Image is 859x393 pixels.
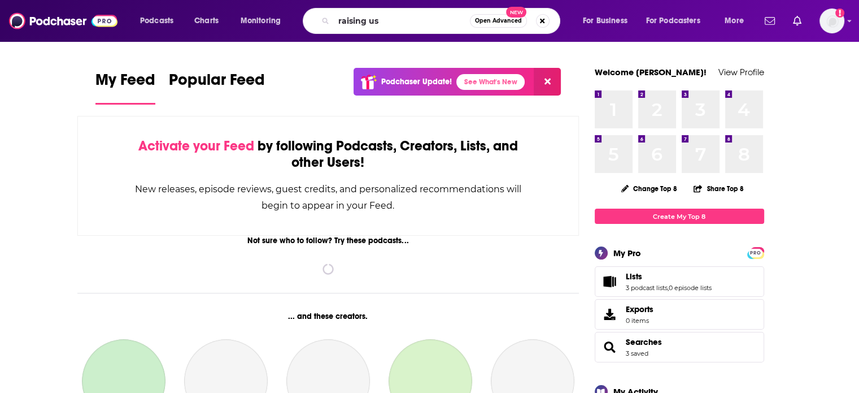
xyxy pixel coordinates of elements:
[599,274,621,290] a: Lists
[134,181,522,214] div: New releases, episode reviews, guest credits, and personalized recommendations will begin to appe...
[718,67,764,77] a: View Profile
[575,12,642,30] button: open menu
[470,14,527,28] button: Open AdvancedNew
[614,182,684,196] button: Change Top 8
[835,8,844,18] svg: Add a profile image
[241,13,281,29] span: Monitoring
[639,12,717,30] button: open menu
[77,312,579,321] div: ... and these creators.
[132,12,188,30] button: open menu
[595,209,764,224] a: Create My Top 8
[646,13,700,29] span: For Podcasters
[138,137,254,154] span: Activate your Feed
[760,11,779,31] a: Show notifications dropdown
[819,8,844,33] span: Logged in as kristenfisher_dk
[9,10,117,32] img: Podchaser - Follow, Share and Rate Podcasts
[668,284,669,292] span: ,
[95,70,155,96] span: My Feed
[77,236,579,245] div: Not sure who to follow? Try these podcasts...
[693,178,744,200] button: Share Top 8
[583,13,627,29] span: For Business
[626,271,642,282] span: Lists
[669,284,712,292] a: 0 episode lists
[725,13,744,29] span: More
[187,12,225,30] a: Charts
[313,8,571,34] div: Search podcasts, credits, & more...
[626,271,712,282] a: Lists
[95,70,155,105] a: My Feed
[749,249,762,257] span: PRO
[599,306,621,322] span: Exports
[819,8,844,33] img: User Profile
[819,8,844,33] button: Show profile menu
[717,12,758,30] button: open menu
[475,18,522,24] span: Open Advanced
[749,248,762,257] a: PRO
[595,266,764,297] span: Lists
[626,304,653,314] span: Exports
[595,332,764,362] span: Searches
[595,67,707,77] a: Welcome [PERSON_NAME]!
[140,13,173,29] span: Podcasts
[788,11,806,31] a: Show notifications dropdown
[194,13,219,29] span: Charts
[626,284,668,292] a: 3 podcast lists
[613,248,641,258] div: My Pro
[456,74,525,90] a: See What's New
[134,138,522,171] div: by following Podcasts, Creators, Lists, and other Users!
[595,299,764,330] a: Exports
[506,7,526,18] span: New
[169,70,265,96] span: Popular Feed
[599,339,621,355] a: Searches
[626,349,648,357] a: 3 saved
[169,70,265,105] a: Popular Feed
[233,12,295,30] button: open menu
[626,317,653,325] span: 0 items
[334,12,470,30] input: Search podcasts, credits, & more...
[626,337,662,347] a: Searches
[381,77,452,87] p: Podchaser Update!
